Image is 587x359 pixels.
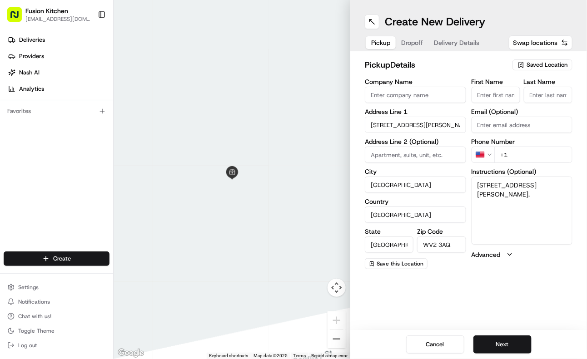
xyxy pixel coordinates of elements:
span: Toggle Theme [18,327,55,334]
button: Advanced [472,250,573,259]
span: API Documentation [86,203,146,212]
label: Phone Number [472,138,573,145]
input: Enter company name [365,87,466,103]
span: Chat with us! [18,313,51,320]
span: Log out [18,342,37,349]
input: Enter zip code [417,236,466,253]
span: Analytics [19,85,44,93]
div: Past conversations [9,118,61,125]
span: Saved Location [527,61,567,69]
label: Company Name [365,79,466,85]
input: Enter state [365,236,413,253]
img: Nash [9,9,27,27]
button: Save this Location [365,258,428,269]
img: 1736555255976-a54dd68f-1ca7-489b-9aae-adbdc363a1c4 [9,87,25,103]
button: Keyboard shortcuts [209,353,248,359]
a: Deliveries [4,33,113,47]
label: Advanced [472,250,501,259]
textarea: [STREET_ADDRESS][PERSON_NAME]. [472,177,573,245]
input: Clear [24,59,150,68]
div: Start new chat [41,87,149,96]
button: Zoom in [328,311,346,329]
div: 💻 [77,204,84,211]
label: Zip Code [417,228,466,235]
button: Log out [4,339,109,352]
label: Address Line 2 (Optional) [365,138,466,145]
div: 📗 [9,204,16,211]
span: 1:26 PM [127,141,149,148]
a: Powered byPylon [64,225,110,232]
button: Fusion Kitchen[EMAIL_ADDRESS][DOMAIN_NAME] [4,4,94,25]
label: Address Line 1 [365,108,466,115]
a: 📗Knowledge Base [5,199,73,216]
span: Swap locations [513,38,557,47]
span: Delivery Details [434,38,479,47]
img: Grace Nketiah [9,157,24,171]
img: 1736555255976-a54dd68f-1ca7-489b-9aae-adbdc363a1c4 [18,141,25,148]
a: Analytics [4,82,113,96]
input: Enter first name [472,87,520,103]
button: See all [141,116,165,127]
a: Report a map error [311,353,348,358]
button: Create [4,251,109,266]
img: 1727276513143-84d647e1-66c0-4f92-a045-3c9f9f5dfd92 [19,87,35,103]
input: Enter phone number [495,147,573,163]
button: Settings [4,281,109,294]
button: Saved Location [512,59,572,71]
button: Toggle Theme [4,325,109,337]
img: Joana Marie Avellanoza [9,132,24,147]
span: Pylon [90,225,110,232]
input: Enter address [365,117,466,133]
label: First Name [472,79,520,85]
span: [PERSON_NAME] [PERSON_NAME] [28,141,120,148]
label: Email (Optional) [472,108,573,115]
span: • [75,165,79,172]
button: Zoom out [328,330,346,348]
img: 1736555255976-a54dd68f-1ca7-489b-9aae-adbdc363a1c4 [18,166,25,173]
p: Welcome 👋 [9,36,165,51]
span: Pickup [371,38,390,47]
button: [EMAIL_ADDRESS][DOMAIN_NAME] [25,15,90,23]
span: Notifications [18,298,50,305]
a: Open this area in Google Maps (opens a new window) [116,347,146,359]
button: Map camera controls [328,279,346,297]
a: 💻API Documentation [73,199,149,216]
div: We're available if you need us! [41,96,125,103]
label: City [365,168,466,175]
span: Knowledge Base [18,203,70,212]
button: Start new chat [154,89,165,100]
a: Providers [4,49,113,64]
button: Fusion Kitchen [25,6,68,15]
input: Enter country [365,207,466,223]
label: State [365,228,413,235]
a: Nash AI [4,65,113,80]
span: Save this Location [377,260,423,267]
label: Instructions (Optional) [472,168,573,175]
input: Enter last name [524,87,572,103]
button: Notifications [4,295,109,308]
button: Cancel [406,335,464,354]
input: Enter city [365,177,466,193]
span: [PERSON_NAME] [28,165,74,172]
span: Dropoff [401,38,423,47]
div: Favorites [4,104,109,118]
span: Nash AI [19,69,40,77]
a: Terms [293,353,306,358]
span: Deliveries [19,36,45,44]
span: [DATE] [80,165,99,172]
input: Apartment, suite, unit, etc. [365,147,466,163]
label: Country [365,198,466,205]
span: • [122,141,125,148]
img: Google [116,347,146,359]
h2: pickup Details [365,59,507,71]
span: Map data ©2025 [254,353,288,358]
span: Create [53,255,71,263]
button: Swap locations [509,35,572,50]
button: Chat with us! [4,310,109,323]
span: Providers [19,52,44,60]
input: Enter email address [472,117,573,133]
span: Settings [18,284,39,291]
label: Last Name [524,79,572,85]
